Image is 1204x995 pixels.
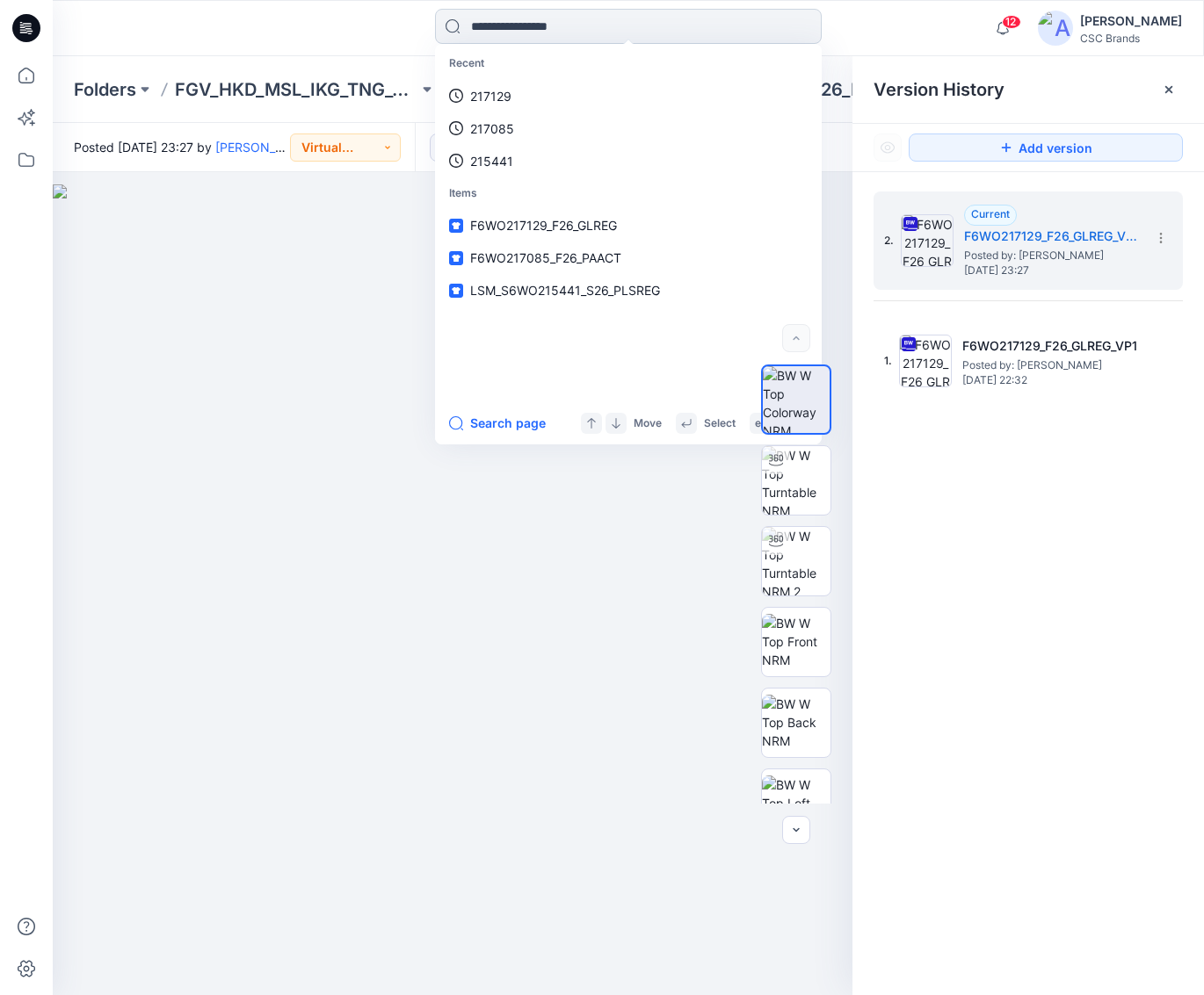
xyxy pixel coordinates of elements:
img: F6WO217129_F26_GLREG_VP2 [901,214,954,267]
a: 215441 [439,145,818,177]
img: avatar [1038,11,1073,46]
div: CSC Brands [1080,32,1182,45]
span: Current [971,207,1010,220]
button: Show Hidden Versions [874,133,902,162]
button: F6WO217129_F26_GLREG_VP2 [430,133,553,162]
p: 217085 [470,119,514,138]
a: 217129 [439,80,818,112]
img: BW W Top Left NRM [762,775,830,831]
span: [DATE] 22:32 [962,374,1138,386]
span: F6WO217129_F26_GLREG [470,218,617,233]
img: BW W Top Front NRM [762,614,830,669]
span: Posted [DATE] 23:27 by [74,138,290,156]
a: [PERSON_NAME] [215,140,315,155]
p: 215441 [470,152,513,170]
button: Close [1162,83,1176,97]
a: FGV_HKD_MSL_IKG_TNG_GJ2_HAL [175,77,418,102]
a: LSM_S6WO215441_S26_PLSREG [439,274,818,306]
button: Search page [449,413,546,434]
a: F6WO217129_F26_GLREG [439,209,818,242]
a: F6WO217085_F26_PAACT [439,242,818,274]
span: 12 [1002,15,1021,29]
span: 2. [884,233,894,249]
span: 1. [884,353,892,369]
a: Folders [74,77,136,102]
span: [DATE] 23:27 [964,264,1140,277]
p: Select [704,415,736,433]
h5: F6WO217129_F26_GLREG_VP1 [962,335,1138,357]
p: 217129 [470,87,511,105]
p: Items [439,177,818,210]
img: BW W Top Colorway NRM [763,366,830,433]
span: Version History [874,79,1005,100]
p: Move [634,415,662,433]
h5: F6WO217129_F26_GLREG_VP2 [964,226,1140,247]
a: 217085 [439,112,818,145]
div: [PERSON_NAME] [1080,11,1182,32]
img: BW W Top Back NRM [762,695,830,750]
p: Recent [439,47,818,80]
span: LSM_S6WO215441_S26_PLSREG [470,283,660,298]
button: Add version [909,133,1183,162]
span: Posted by: Anna Moon [964,247,1140,264]
img: BW W Top Turntable NRM 2 [762,527,830,595]
img: BW W Top Turntable NRM [762,446,830,515]
span: F6WO217085_F26_PAACT [470,250,621,265]
img: F6WO217129_F26_GLREG_VP1 [899,335,952,387]
span: Posted by: Anna Moon [962,357,1138,374]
